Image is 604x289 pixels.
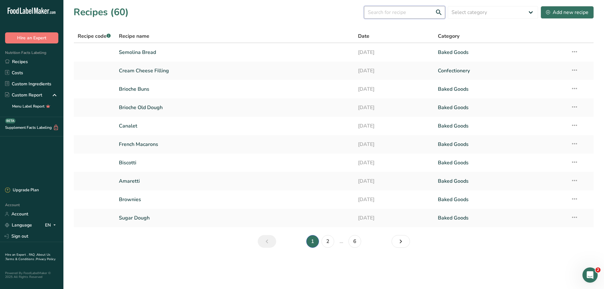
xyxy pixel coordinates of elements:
a: Terms & Conditions . [5,257,36,261]
a: [DATE] [358,119,430,133]
a: [DATE] [358,138,430,151]
button: Add new recipe [541,6,594,19]
a: Brioche Buns [119,82,351,96]
a: Previous page [258,235,276,248]
a: Sugar Dough [119,211,351,225]
a: Baked Goods [438,119,563,133]
div: Upgrade Plan [5,187,39,194]
a: Baked Goods [438,82,563,96]
a: Page 2. [321,235,334,248]
a: Baked Goods [438,101,563,114]
a: Semolina Bread [119,46,351,59]
a: Next page [392,235,410,248]
a: [DATE] [358,156,430,169]
a: [DATE] [358,101,430,114]
button: Hire an Expert [5,32,58,43]
a: Baked Goods [438,138,563,151]
a: Brioche Old Dough [119,101,351,114]
a: Baked Goods [438,156,563,169]
span: Recipe code [78,33,111,40]
a: [DATE] [358,46,430,59]
h1: Recipes (60) [74,5,129,19]
a: Canalet [119,119,351,133]
a: Confectionery [438,64,563,77]
a: Amaretti [119,174,351,188]
a: Language [5,220,32,231]
iframe: Intercom live chat [582,267,598,283]
a: [DATE] [358,211,430,225]
span: Recipe name [119,32,149,40]
input: Search for recipe [364,6,445,19]
a: Baked Goods [438,211,563,225]
a: Baked Goods [438,193,563,206]
a: Cream Cheese Filling [119,64,351,77]
div: BETA [5,118,16,123]
div: Custom Report [5,92,42,98]
span: 2 [595,267,601,273]
a: Brownies [119,193,351,206]
a: [DATE] [358,82,430,96]
a: [DATE] [358,193,430,206]
a: Privacy Policy [36,257,55,261]
a: FAQ . [29,253,36,257]
a: [DATE] [358,174,430,188]
div: Add new recipe [546,9,588,16]
a: Page 6. [348,235,361,248]
a: Hire an Expert . [5,253,28,257]
span: Date [358,32,369,40]
a: French Macarons [119,138,351,151]
a: Biscotti [119,156,351,169]
a: [DATE] [358,64,430,77]
div: EN [45,221,58,229]
a: Baked Goods [438,174,563,188]
span: Category [438,32,459,40]
a: About Us . [5,253,50,261]
a: Baked Goods [438,46,563,59]
div: Powered By FoodLabelMaker © 2025 All Rights Reserved [5,271,58,279]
